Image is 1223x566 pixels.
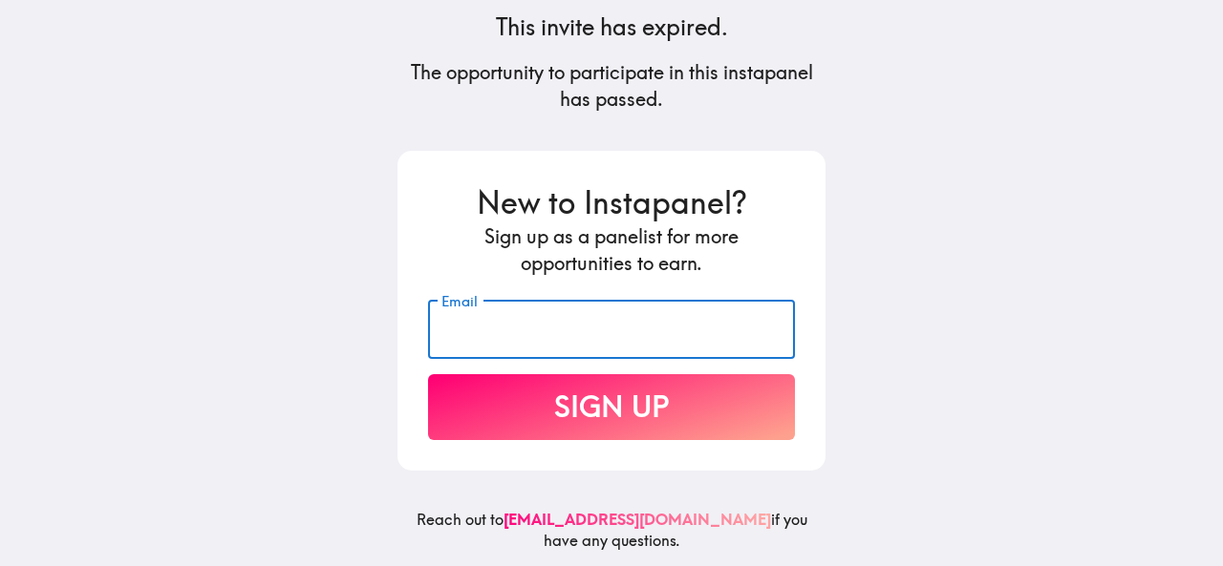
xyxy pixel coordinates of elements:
h3: New to Instapanel? [428,181,795,224]
h5: Sign up as a panelist for more opportunities to earn. [428,223,795,277]
label: Email [441,291,478,312]
button: Sign Up [428,374,795,440]
h4: This invite has expired. [496,11,728,44]
h5: The opportunity to participate in this instapanel has passed. [397,59,826,113]
a: [EMAIL_ADDRESS][DOMAIN_NAME] [504,510,771,529]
